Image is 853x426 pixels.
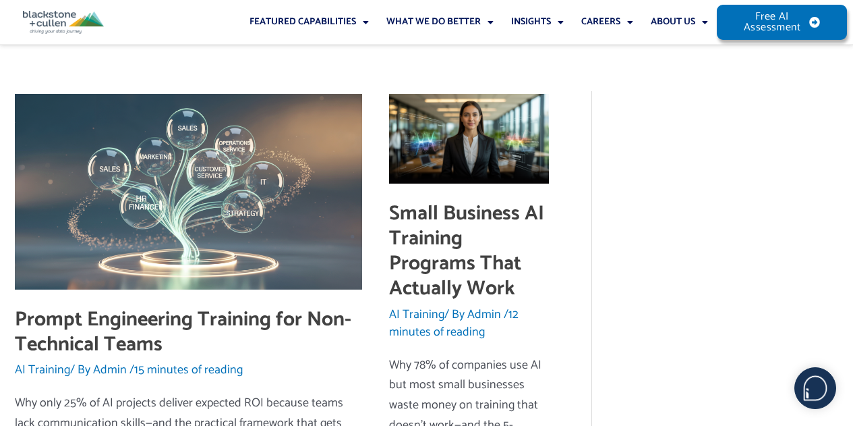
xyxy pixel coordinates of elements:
[93,360,129,380] a: Admin
[134,360,243,380] span: 15 minutes of reading
[15,360,70,380] a: AI Training
[15,361,362,379] div: / By /
[389,306,549,341] div: / By /
[389,128,549,149] a: Read: Small Business AI Training Programs That Actually Work
[15,303,351,361] a: Prompt Engineering Training for Non-Technical Teams
[717,5,847,40] a: Free AI Assessment
[389,197,544,305] a: Small Business AI Training Programs That Actually Work
[389,304,444,325] a: AI Training
[467,304,501,325] span: Admin
[389,94,549,184] img: small business AI training programs
[93,360,127,380] span: Admin
[15,94,362,290] img: prompt engineering training for non-technical teams
[744,11,800,33] span: Free AI Assessment
[795,368,835,408] img: users%2F5SSOSaKfQqXq3cFEnIZRYMEs4ra2%2Fmedia%2Fimages%2F-Bulle%20blanche%20sans%20fond%20%2B%20ma...
[15,181,362,201] a: Read: Prompt Engineering Training for Non-Technical Teams
[467,304,504,325] a: Admin
[389,304,519,342] span: 12 minutes of reading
